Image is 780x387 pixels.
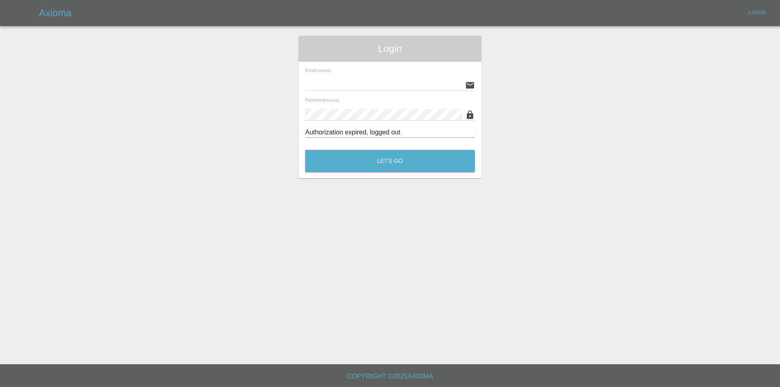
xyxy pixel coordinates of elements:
span: Login [305,42,475,55]
div: Authorization expired, logged out [305,128,475,137]
span: Email [305,68,331,73]
h5: Axioma [39,6,71,19]
h6: Copyright © 2025 Axioma [6,371,773,382]
span: Password [305,97,339,102]
button: Let's Go [305,150,475,172]
a: Login [744,6,770,19]
small: (required) [316,69,331,73]
small: (required) [324,99,339,102]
